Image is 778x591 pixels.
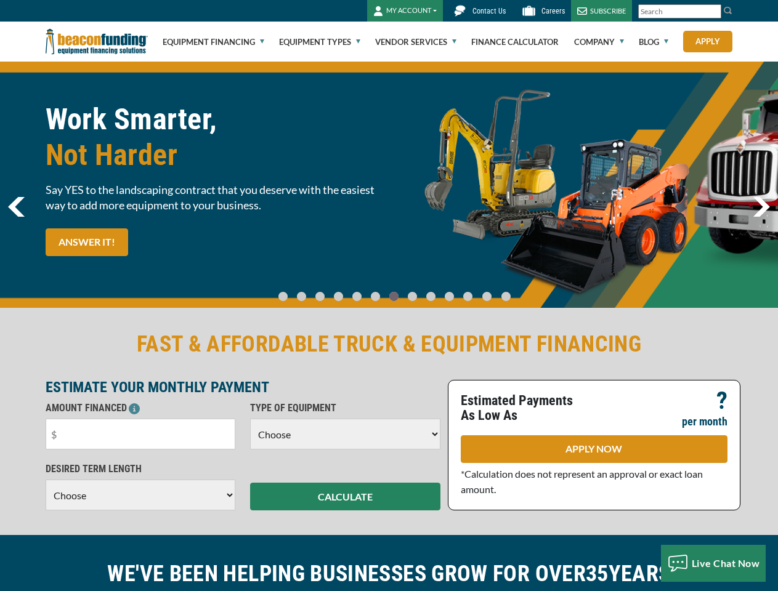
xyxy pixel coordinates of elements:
[753,197,770,217] img: Right Navigator
[294,291,309,302] a: Go To Slide 1
[708,7,718,17] a: Clear search text
[46,380,440,395] p: ESTIMATE YOUR MONTHLY PAYMENT
[586,561,609,587] span: 35
[250,401,440,416] p: TYPE OF EQUIPMENT
[331,291,346,302] a: Go To Slide 3
[46,419,236,449] input: $
[275,291,290,302] a: Go To Slide 0
[461,393,587,423] p: Estimated Payments As Low As
[368,291,383,302] a: Go To Slide 5
[279,22,360,62] a: Equipment Types
[46,330,733,358] h2: FAST & AFFORDABLE TRUCK & EQUIPMENT FINANCING
[375,22,456,62] a: Vendor Services
[250,483,440,510] button: CALCULATE
[461,435,727,463] a: APPLY NOW
[479,291,495,302] a: Go To Slide 11
[753,197,770,217] a: next
[46,462,236,476] p: DESIRED TERM LENGTH
[471,22,559,62] a: Finance Calculator
[661,545,766,582] button: Live Chat Now
[498,291,514,302] a: Go To Slide 12
[574,22,624,62] a: Company
[472,7,506,15] span: Contact Us
[8,197,25,217] a: previous
[312,291,327,302] a: Go To Slide 2
[461,468,703,495] span: *Calculation does not represent an approval or exact loan amount.
[639,22,668,62] a: Blog
[716,393,727,408] p: ?
[460,291,476,302] a: Go To Slide 10
[46,182,382,213] span: Say YES to the landscaping contract that you deserve with the easiest way to add more equipment t...
[442,291,456,302] a: Go To Slide 9
[386,291,401,302] a: Go To Slide 6
[163,22,264,62] a: Equipment Financing
[405,291,419,302] a: Go To Slide 7
[46,102,382,173] h1: Work Smarter,
[46,22,148,62] img: Beacon Funding Corporation logo
[692,557,760,569] span: Live Chat Now
[638,4,721,18] input: Search
[423,291,438,302] a: Go To Slide 8
[46,137,382,173] span: Not Harder
[541,7,565,15] span: Careers
[682,414,727,429] p: per month
[46,228,128,256] a: ANSWER IT!
[8,197,25,217] img: Left Navigator
[723,6,733,15] img: Search
[46,560,733,588] h2: WE'VE BEEN HELPING BUSINESSES GROW FOR OVER YEARS
[349,291,364,302] a: Go To Slide 4
[683,31,732,52] a: Apply
[46,401,236,416] p: AMOUNT FINANCED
